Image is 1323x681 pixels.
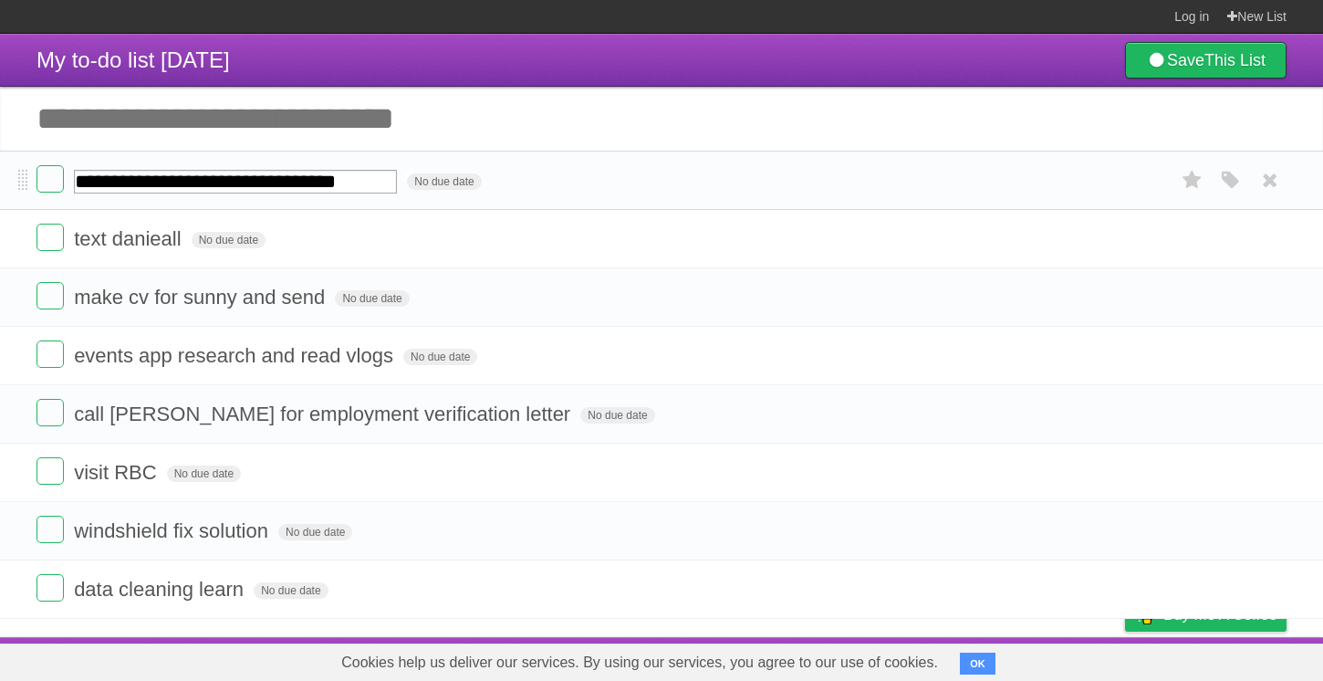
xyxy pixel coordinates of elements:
label: Done [36,340,64,368]
span: No due date [580,407,654,424]
label: Star task [1175,165,1210,195]
span: No due date [278,524,352,540]
span: My to-do list [DATE] [36,47,230,72]
button: OK [960,653,995,675]
span: call [PERSON_NAME] for employment verification letter [74,403,575,425]
span: No due date [335,290,409,307]
a: Developers [943,642,1016,676]
span: Buy me a coffee [1163,599,1277,631]
label: Done [36,574,64,602]
label: Done [36,399,64,426]
label: Done [36,165,64,193]
a: Suggest a feature [1172,642,1287,676]
span: make cv for sunny and send [74,286,329,309]
label: Done [36,457,64,485]
span: data cleaning learn [74,578,248,601]
label: Done [36,282,64,309]
span: No due date [167,466,241,482]
label: Done [36,224,64,251]
span: No due date [407,173,481,190]
span: No due date [403,349,477,365]
a: Privacy [1101,642,1149,676]
span: windshield fix solution [74,519,273,542]
a: About [882,642,921,676]
span: No due date [254,582,328,599]
span: No due date [192,232,266,248]
b: This List [1204,51,1266,69]
label: Done [36,516,64,543]
span: text danieall [74,227,185,250]
span: events app research and read vlogs [74,344,398,367]
span: Cookies help us deliver our services. By using our services, you agree to our use of cookies. [323,644,956,681]
a: Terms [1039,642,1079,676]
span: visit RBC [74,461,161,484]
a: SaveThis List [1125,42,1287,79]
